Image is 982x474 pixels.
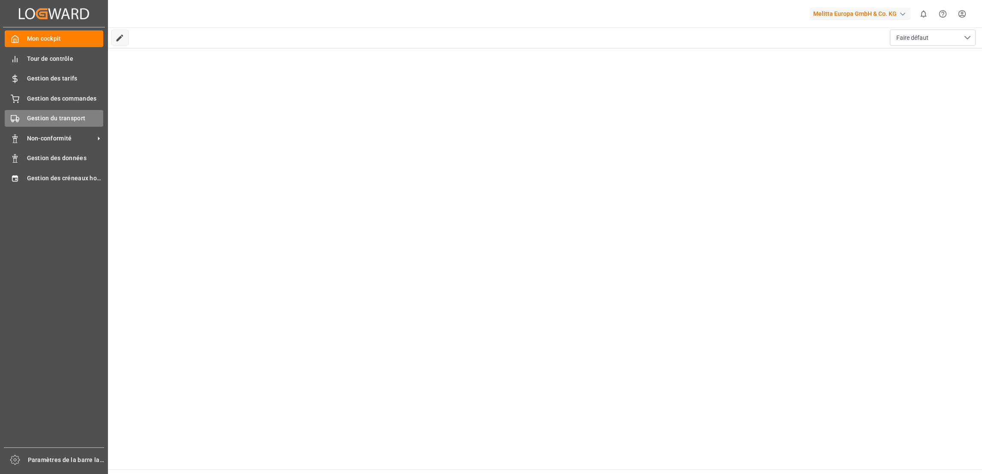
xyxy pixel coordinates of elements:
a: Gestion des données [5,150,103,167]
button: Ouvrir le menu [890,30,976,46]
span: Gestion des créneaux horaires [27,174,104,183]
span: Faire défaut [896,33,928,42]
button: Afficher 0 nouvelles notifications [914,4,933,24]
button: Melitta Europa GmbH & Co. KG [810,6,914,22]
span: Mon cockpit [27,34,104,43]
a: Gestion des créneaux horaires [5,170,103,186]
span: Gestion des tarifs [27,74,104,83]
a: Gestion des commandes [5,90,103,107]
span: Gestion des données [27,154,104,163]
span: Gestion du transport [27,114,104,123]
span: Gestion des commandes [27,94,104,103]
font: Melitta Europa GmbH & Co. KG [813,9,897,18]
button: Centre d’aide [933,4,952,24]
a: Gestion des tarifs [5,70,103,87]
span: Non-conformité [27,134,95,143]
a: Gestion du transport [5,110,103,127]
a: Tour de contrôle [5,50,103,67]
span: Paramètres de la barre latérale [28,456,105,465]
span: Tour de contrôle [27,54,104,63]
a: Mon cockpit [5,30,103,47]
